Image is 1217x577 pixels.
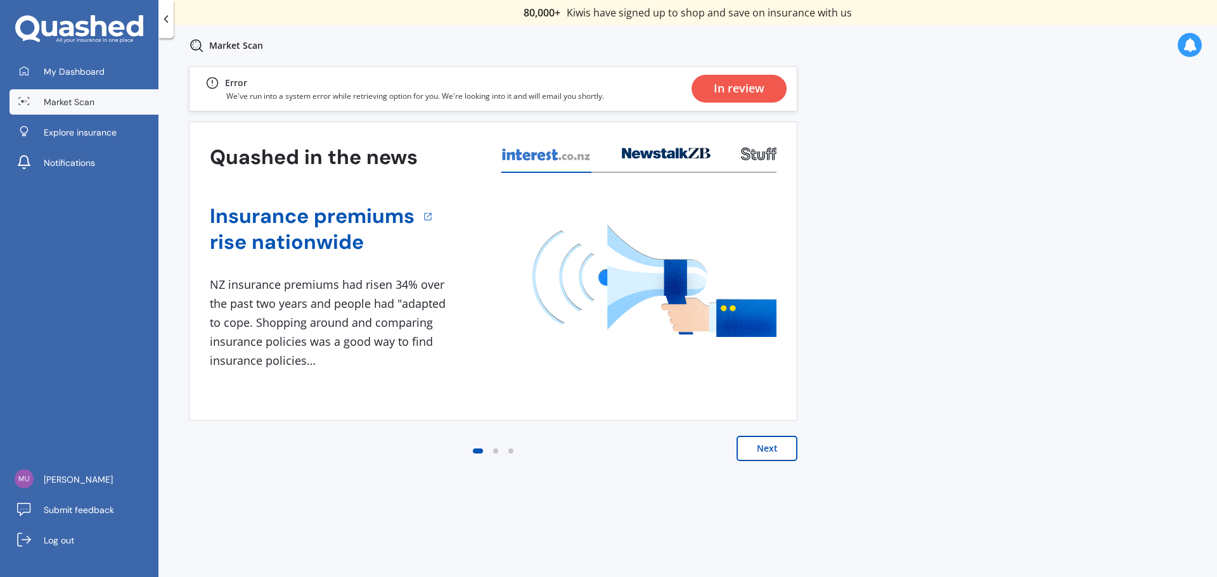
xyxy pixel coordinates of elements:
[10,150,158,175] a: Notifications
[714,75,764,103] div: In review
[10,497,158,523] a: Submit feedback
[10,528,158,553] a: Log out
[737,436,797,461] button: Next
[44,65,105,78] span: My Dashboard
[210,144,418,170] h3: Quashed in the news
[44,96,94,108] span: Market Scan
[210,203,415,229] a: Insurance premiums
[44,504,114,516] span: Submit feedback
[532,225,776,337] img: media image
[15,469,34,488] img: d3d0b061efff0ff590eb9faf206e7f16
[10,89,158,115] a: Market Scan
[10,120,158,145] a: Explore insurance
[44,534,74,547] span: Log out
[44,473,113,486] span: [PERSON_NAME]
[44,126,117,139] span: Explore insurance
[226,91,604,101] p: We've run into a system error while retrieving option for you. We're looking into it and will ema...
[209,39,263,52] p: Market Scan
[10,59,158,84] a: My Dashboard
[225,75,247,91] div: Error
[44,156,95,169] span: Notifications
[189,38,204,53] img: inProgress.51aaab21b9fbb99c9c2d.svg
[10,467,158,492] a: [PERSON_NAME]
[210,229,415,255] a: rise nationwide
[210,276,451,370] div: NZ insurance premiums had risen 34% over the past two years and people had "adapted to cope. Shop...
